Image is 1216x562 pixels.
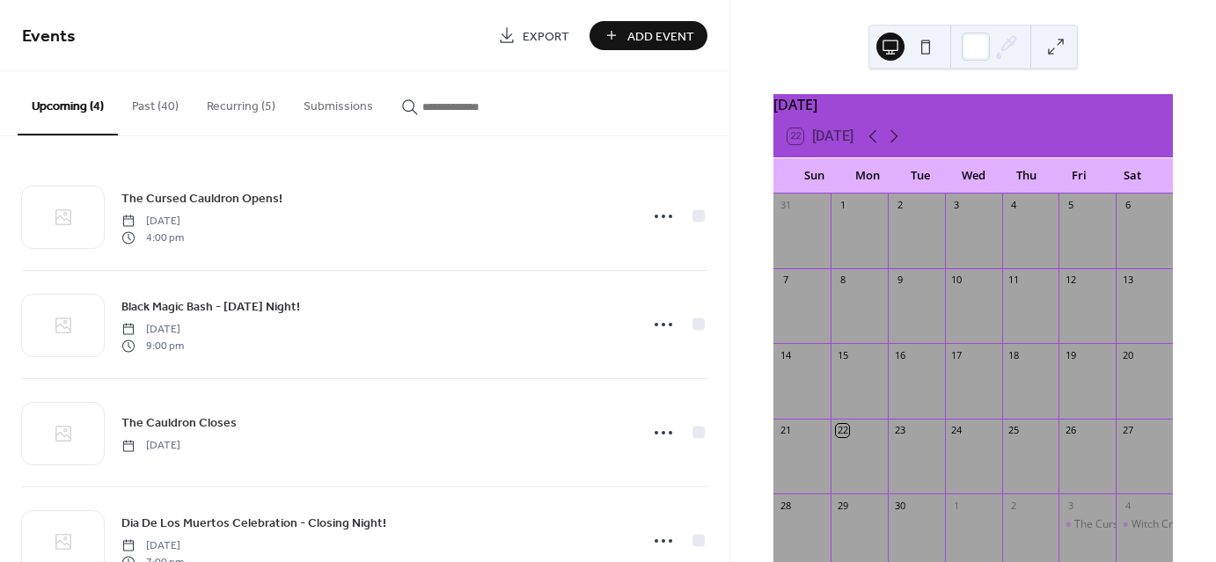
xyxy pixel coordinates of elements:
[893,274,906,287] div: 9
[840,158,893,193] div: Mon
[893,424,906,437] div: 23
[1064,499,1077,512] div: 3
[950,274,963,287] div: 10
[950,499,963,512] div: 1
[1007,274,1021,287] div: 11
[779,348,792,361] div: 14
[18,71,118,135] button: Upcoming (4)
[121,322,184,338] span: [DATE]
[950,199,963,212] div: 3
[193,71,289,134] button: Recurring (5)
[779,199,792,212] div: 31
[1121,499,1134,512] div: 4
[121,438,180,454] span: [DATE]
[121,298,300,317] span: Black Magic Bash - [DATE] Night!
[836,199,849,212] div: 1
[118,71,193,134] button: Past (40)
[121,515,386,533] span: Dia De Los Muertos Celebration - Closing Night!
[893,348,906,361] div: 16
[121,230,184,245] span: 4:00 pm
[121,188,282,208] a: The Cursed Cauldron Opens!
[121,190,282,208] span: The Cursed Cauldron Opens!
[894,158,947,193] div: Tue
[121,214,184,230] span: [DATE]
[121,538,184,554] span: [DATE]
[1007,348,1021,361] div: 18
[1121,274,1134,287] div: 13
[1007,424,1021,437] div: 25
[289,71,387,134] button: Submissions
[1121,199,1134,212] div: 6
[485,21,582,50] a: Export
[779,499,792,512] div: 28
[836,424,849,437] div: 22
[1121,348,1134,361] div: 20
[523,27,569,46] span: Export
[1000,158,1052,193] div: Thu
[121,338,184,354] span: 9:00 pm
[1064,274,1077,287] div: 12
[950,348,963,361] div: 17
[947,158,1000,193] div: Wed
[121,412,237,433] a: The Cauldron Closes
[1052,158,1105,193] div: Fri
[121,414,237,433] span: The Cauldron Closes
[787,158,840,193] div: Sun
[1059,517,1116,532] div: The Cursed Cauldron Opens!
[1074,517,1215,532] div: The Cursed Cauldron Opens!
[893,199,906,212] div: 2
[779,274,792,287] div: 7
[1121,424,1134,437] div: 27
[836,274,849,287] div: 8
[773,94,1173,115] div: [DATE]
[590,21,707,50] button: Add Event
[779,424,792,437] div: 21
[1064,424,1077,437] div: 26
[836,499,849,512] div: 29
[1007,199,1021,212] div: 4
[1007,499,1021,512] div: 2
[1116,517,1173,532] div: Witch Craft Classes
[22,19,76,54] span: Events
[627,27,694,46] span: Add Event
[1064,199,1077,212] div: 5
[893,499,906,512] div: 30
[950,424,963,437] div: 24
[121,513,386,533] a: Dia De Los Muertos Celebration - Closing Night!
[1064,348,1077,361] div: 19
[1106,158,1159,193] div: Sat
[836,348,849,361] div: 15
[121,296,300,317] a: Black Magic Bash - [DATE] Night!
